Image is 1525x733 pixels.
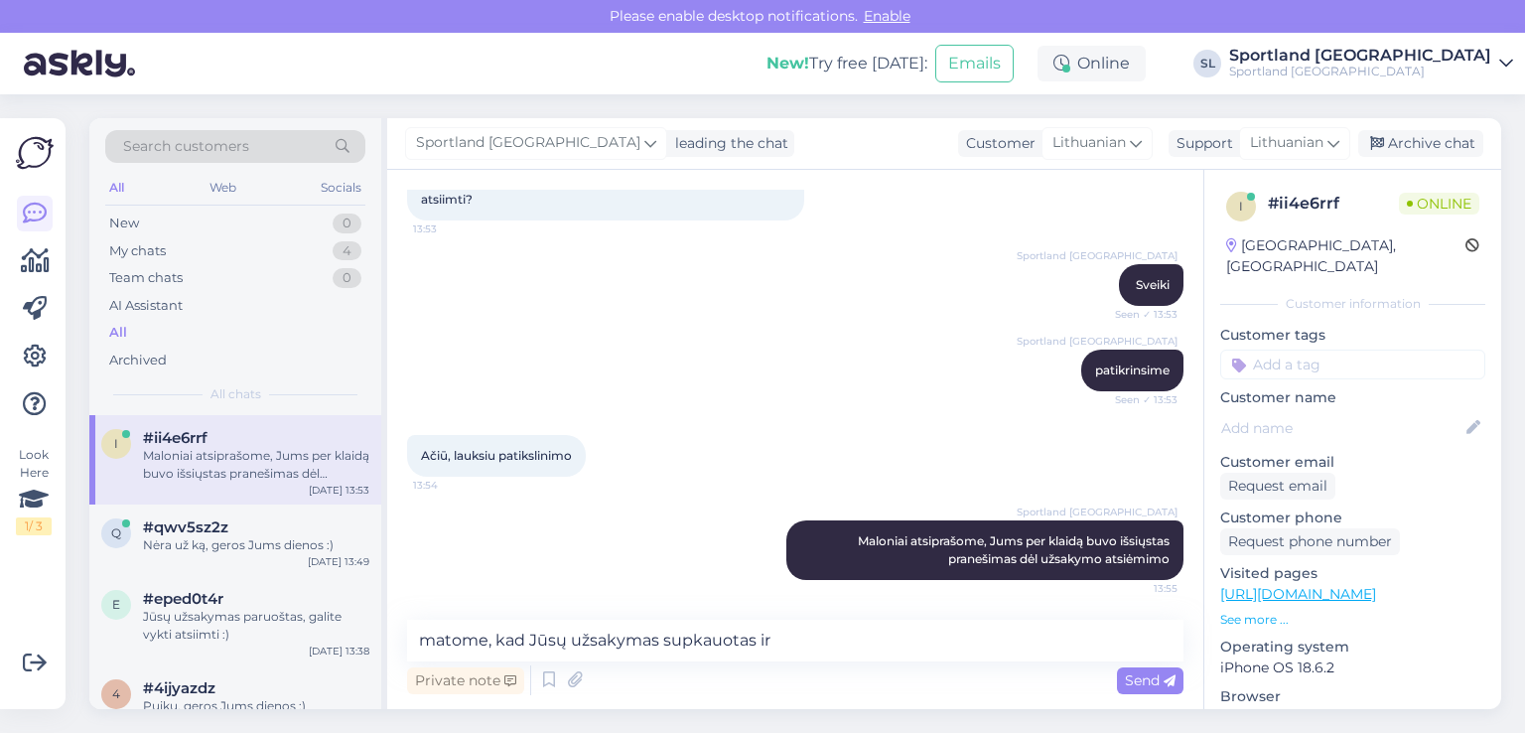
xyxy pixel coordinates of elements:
[1221,417,1462,439] input: Add name
[109,323,127,343] div: All
[1125,671,1176,689] span: Send
[333,268,361,288] div: 0
[1095,363,1170,377] span: patikrinsime
[935,45,1014,82] button: Emails
[210,385,261,403] span: All chats
[143,429,208,447] span: #ii4e6rrf
[1169,133,1233,154] div: Support
[1103,307,1178,322] span: Seen ✓ 13:53
[1220,452,1485,473] p: Customer email
[1250,132,1323,154] span: Lithuanian
[1220,707,1485,728] p: Safari 18.6
[1220,528,1400,555] div: Request phone number
[105,175,128,201] div: All
[1052,132,1126,154] span: Lithuanian
[1220,686,1485,707] p: Browser
[16,446,52,535] div: Look Here
[1220,658,1485,678] p: iPhone OS 18.6.2
[16,517,52,535] div: 1 / 3
[1220,325,1485,346] p: Customer tags
[1268,192,1399,216] div: # ii4e6rrf
[1220,473,1335,500] div: Request email
[1229,48,1491,64] div: Sportland [GEOGRAPHIC_DATA]
[1193,50,1221,77] div: SL
[109,296,183,316] div: AI Assistant
[1220,387,1485,408] p: Customer name
[407,667,524,694] div: Private note
[143,697,369,715] div: Puiku, geros Jums dienos :)
[1220,295,1485,313] div: Customer information
[143,679,215,697] span: #4ijyazdz
[333,241,361,261] div: 4
[1038,46,1146,81] div: Online
[1220,563,1485,584] p: Visited pages
[109,351,167,370] div: Archived
[416,132,640,154] span: Sportland [GEOGRAPHIC_DATA]
[308,554,369,569] div: [DATE] 13:49
[109,241,166,261] div: My chats
[114,436,118,451] span: i
[1226,235,1465,277] div: [GEOGRAPHIC_DATA], [GEOGRAPHIC_DATA]
[143,590,223,608] span: #eped0t4r
[413,221,487,236] span: 13:53
[1220,585,1376,603] a: [URL][DOMAIN_NAME]
[111,525,121,540] span: q
[16,134,54,172] img: Askly Logo
[1017,505,1178,519] span: Sportland [GEOGRAPHIC_DATA]
[1229,48,1513,79] a: Sportland [GEOGRAPHIC_DATA]Sportland [GEOGRAPHIC_DATA]
[766,52,927,75] div: Try free [DATE]:
[1017,334,1178,349] span: Sportland [GEOGRAPHIC_DATA]
[206,175,240,201] div: Web
[1358,130,1483,157] div: Archive chat
[123,136,249,157] span: Search customers
[858,7,916,25] span: Enable
[309,483,369,498] div: [DATE] 13:53
[1136,277,1170,292] span: Sveiki
[1239,199,1243,214] span: i
[143,536,369,554] div: Nėra už ką, geros Jums dienos :)
[1229,64,1491,79] div: Sportland [GEOGRAPHIC_DATA]
[766,54,809,73] b: New!
[407,620,1183,661] textarea: matome, kad Jūsų užsakymas supkauotas ir
[1399,193,1479,215] span: Online
[309,644,369,659] div: [DATE] 13:38
[143,518,228,536] span: #qwv5sz2z
[333,214,361,233] div: 0
[109,214,139,233] div: New
[317,175,365,201] div: Socials
[1220,508,1485,528] p: Customer phone
[858,533,1173,566] span: Maloniai atsiprašome, Jums per klaidą buvo išsiųstas pranešimas dėl užsakymo atsiėmimo
[413,478,487,493] span: 13:54
[1220,611,1485,629] p: See more ...
[1220,350,1485,379] input: Add a tag
[1103,392,1178,407] span: Seen ✓ 13:53
[667,133,788,154] div: leading the chat
[112,686,120,701] span: 4
[112,597,120,612] span: e
[143,608,369,644] div: Jūsų užsakymas paruoštas, galite vykti atsiimti :)
[143,447,369,483] div: Maloniai atsiprašome, Jums per klaidą buvo išsiųstas pranešimas dėl užsakymo atsiėmimo
[109,268,183,288] div: Team chats
[421,448,572,463] span: Ačiū, lauksiu patikslinimo
[1220,637,1485,658] p: Operating system
[1103,581,1178,596] span: 13:55
[1017,248,1178,263] span: Sportland [GEOGRAPHIC_DATA]
[958,133,1036,154] div: Customer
